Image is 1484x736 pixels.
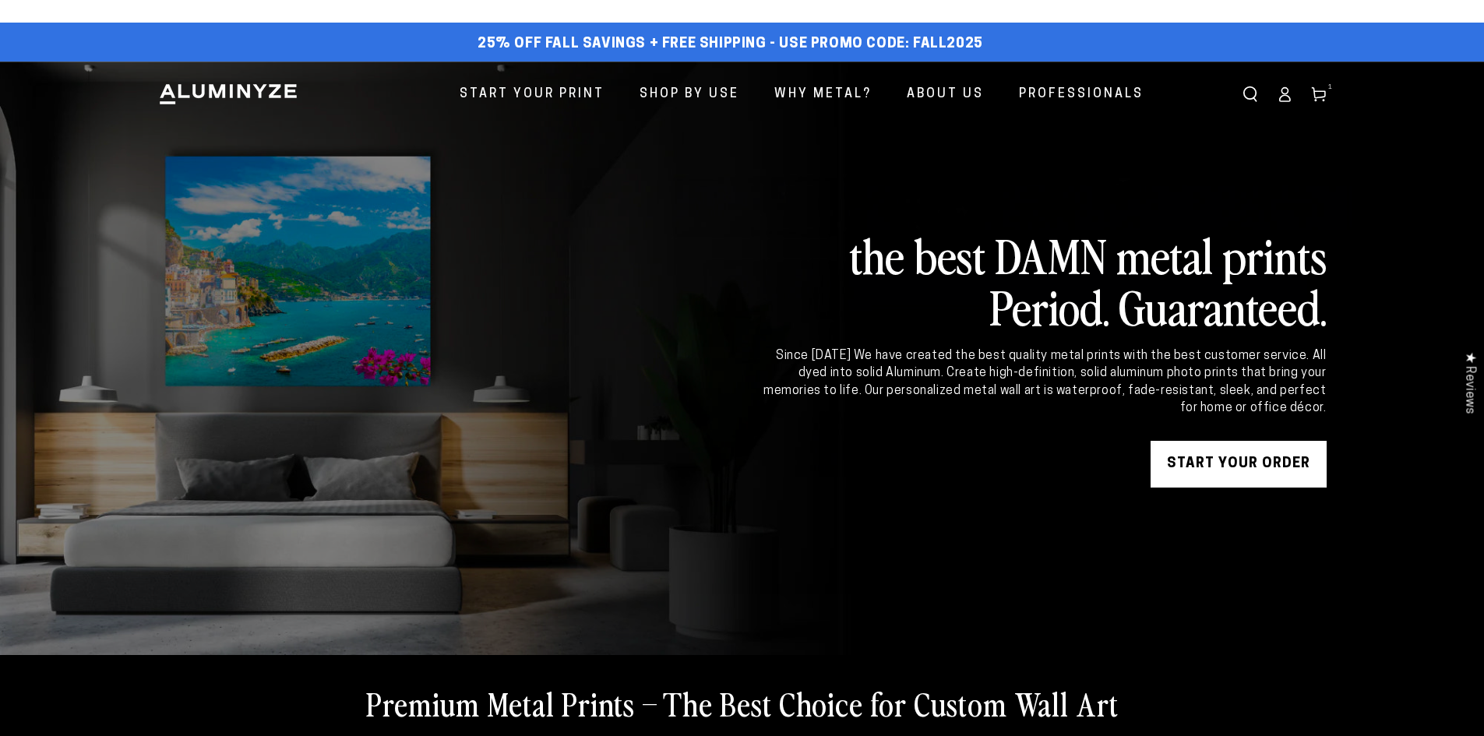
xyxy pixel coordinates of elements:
[1454,340,1484,426] div: Click to open Judge.me floating reviews tab
[1328,82,1333,93] span: 1
[1233,77,1267,111] summary: Search our site
[1007,74,1155,115] a: Professionals
[460,83,605,106] span: Start Your Print
[1151,441,1327,488] a: START YOUR Order
[761,229,1327,332] h2: the best DAMN metal prints Period. Guaranteed.
[1019,83,1144,106] span: Professionals
[895,74,996,115] a: About Us
[761,347,1327,417] div: Since [DATE] We have created the best quality metal prints with the best customer service. All dy...
[907,83,984,106] span: About Us
[366,683,1119,724] h2: Premium Metal Prints – The Best Choice for Custom Wall Art
[763,74,883,115] a: Why Metal?
[640,83,739,106] span: Shop By Use
[478,36,983,53] span: 25% off FALL Savings + Free Shipping - Use Promo Code: FALL2025
[774,83,872,106] span: Why Metal?
[628,74,751,115] a: Shop By Use
[448,74,616,115] a: Start Your Print
[158,83,298,106] img: Aluminyze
